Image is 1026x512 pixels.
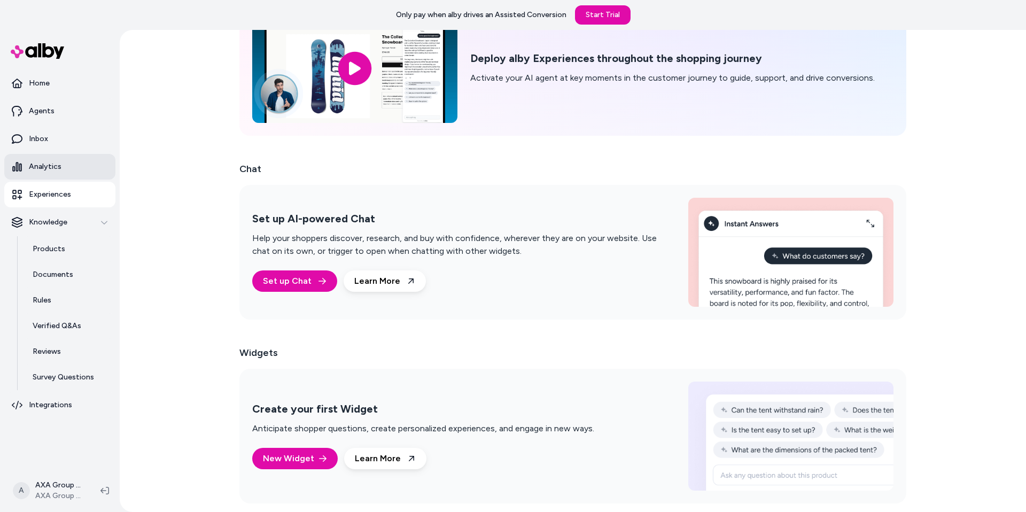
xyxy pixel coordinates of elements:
[252,270,337,292] a: Set up Chat
[22,313,115,339] a: Verified Q&As
[33,321,81,331] p: Verified Q&As
[396,10,566,20] p: Only pay when alby drives an Assisted Conversion
[344,270,426,292] a: Learn More
[13,482,30,499] span: A
[6,474,92,508] button: AAXA Group Store ShopifyAXA Group Store
[4,98,115,124] a: Agents
[22,339,115,364] a: Reviews
[4,210,115,235] button: Knowledge
[252,422,594,435] p: Anticipate shopper questions, create personalized experiences, and engage in new ways.
[4,126,115,152] a: Inbox
[29,134,48,144] p: Inbox
[33,269,73,280] p: Documents
[4,154,115,180] a: Analytics
[470,52,875,65] h2: Deploy alby Experiences throughout the shopping journey
[29,161,61,172] p: Analytics
[252,232,663,258] p: Help your shoppers discover, research, and buy with confidence, wherever they are on your website...
[11,43,64,59] img: alby Logo
[4,182,115,207] a: Experiences
[35,480,83,491] p: AXA Group Store Shopify
[252,448,338,469] button: New Widget
[33,244,65,254] p: Products
[344,448,426,469] a: Learn More
[29,189,71,200] p: Experiences
[33,372,94,383] p: Survey Questions
[575,5,631,25] a: Start Trial
[29,400,72,410] p: Integrations
[29,78,50,89] p: Home
[22,364,115,390] a: Survey Questions
[239,345,278,360] h2: Widgets
[22,288,115,313] a: Rules
[688,198,893,307] img: Set up AI-powered Chat
[4,71,115,96] a: Home
[33,346,61,357] p: Reviews
[4,392,115,418] a: Integrations
[22,262,115,288] a: Documents
[252,402,594,416] h2: Create your first Widget
[22,236,115,262] a: Products
[29,106,55,117] p: Agents
[252,212,663,226] h2: Set up AI-powered Chat
[470,72,875,84] p: Activate your AI agent at key moments in the customer journey to guide, support, and drive conver...
[33,295,51,306] p: Rules
[688,382,893,491] img: Create your first Widget
[35,491,83,501] span: AXA Group Store
[239,161,906,176] h2: Chat
[29,217,67,228] p: Knowledge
